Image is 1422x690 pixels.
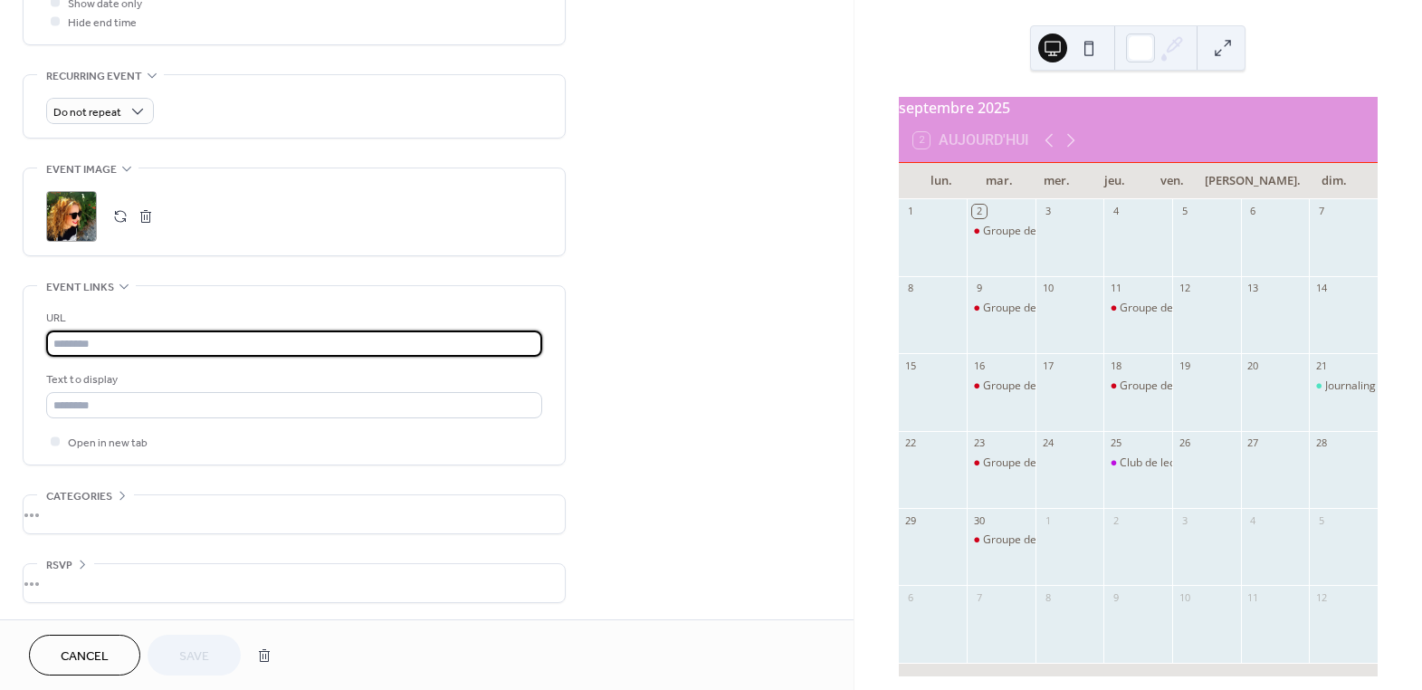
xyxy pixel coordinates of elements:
div: 5 [1314,513,1328,527]
span: Categories [46,487,112,506]
div: 30 [972,513,986,527]
div: Groupe de discussion [1120,301,1228,316]
div: 9 [1109,590,1122,604]
div: 4 [1109,205,1122,218]
div: 3 [1041,205,1055,218]
div: mer. [1028,163,1086,199]
div: Groupe de discussion [967,224,1035,239]
div: 26 [1178,436,1191,450]
div: Groupe de discussion [983,224,1092,239]
div: 21 [1314,359,1328,372]
div: 16 [972,359,986,372]
div: 8 [904,282,918,295]
div: ••• [24,564,565,602]
div: 2 [972,205,986,218]
div: ••• [24,495,565,533]
span: Hide end time [68,14,137,33]
div: Groupe de discussion [967,455,1035,471]
div: 8 [1041,590,1055,604]
span: Cancel [61,647,109,666]
div: Groupe de discussion [967,379,1035,394]
div: 10 [1178,590,1191,604]
span: Recurring event [46,67,142,86]
div: Groupe de discussion [983,379,1092,394]
div: 10 [1041,282,1055,295]
div: septembre 2025 [899,97,1378,119]
div: 15 [904,359,918,372]
div: 3 [1178,513,1191,527]
div: 11 [1246,590,1260,604]
div: mar. [970,163,1028,199]
div: 17 [1041,359,1055,372]
span: Do not repeat [53,102,121,123]
div: URL [46,309,539,328]
div: Club de lecture suivi du groupe de discussion [1120,455,1346,471]
div: 6 [1246,205,1260,218]
div: 7 [1314,205,1328,218]
div: [PERSON_NAME]. [1200,163,1305,199]
div: dim. [1305,163,1363,199]
div: 29 [904,513,918,527]
div: Groupe de discussion [983,455,1092,471]
div: Club de lecture suivi du groupe de discussion [1103,455,1172,471]
div: 6 [904,590,918,604]
div: 13 [1246,282,1260,295]
span: Event links [46,278,114,297]
div: Journaling [1309,379,1378,394]
div: 28 [1314,436,1328,450]
div: ; [46,191,97,242]
div: 9 [972,282,986,295]
div: 22 [904,436,918,450]
div: 12 [1314,590,1328,604]
div: 5 [1178,205,1191,218]
span: Open in new tab [68,434,148,453]
div: 14 [1314,282,1328,295]
div: 25 [1109,436,1122,450]
div: 24 [1041,436,1055,450]
div: 1 [904,205,918,218]
div: Groupe de discussion [967,301,1035,316]
div: Groupe de discussion [1103,301,1172,316]
div: 4 [1246,513,1260,527]
div: 7 [972,590,986,604]
div: Groupe de discussion [983,301,1092,316]
div: Journaling [1325,379,1376,394]
div: Groupe de discussion [1103,379,1172,394]
div: Groupe de discussion [983,532,1092,548]
div: Groupe de discussion [1120,379,1228,394]
div: lun. [913,163,971,199]
span: RSVP [46,556,72,575]
button: Cancel [29,635,140,676]
span: Event image [46,160,117,179]
div: 20 [1246,359,1260,372]
div: 18 [1109,359,1122,372]
div: Text to display [46,370,539,389]
div: 19 [1178,359,1191,372]
div: ven. [1143,163,1201,199]
div: 27 [1246,436,1260,450]
div: 1 [1041,513,1055,527]
div: 11 [1109,282,1122,295]
div: 12 [1178,282,1191,295]
div: Groupe de discussion [967,532,1035,548]
div: jeu. [1085,163,1143,199]
div: 23 [972,436,986,450]
div: 2 [1109,513,1122,527]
